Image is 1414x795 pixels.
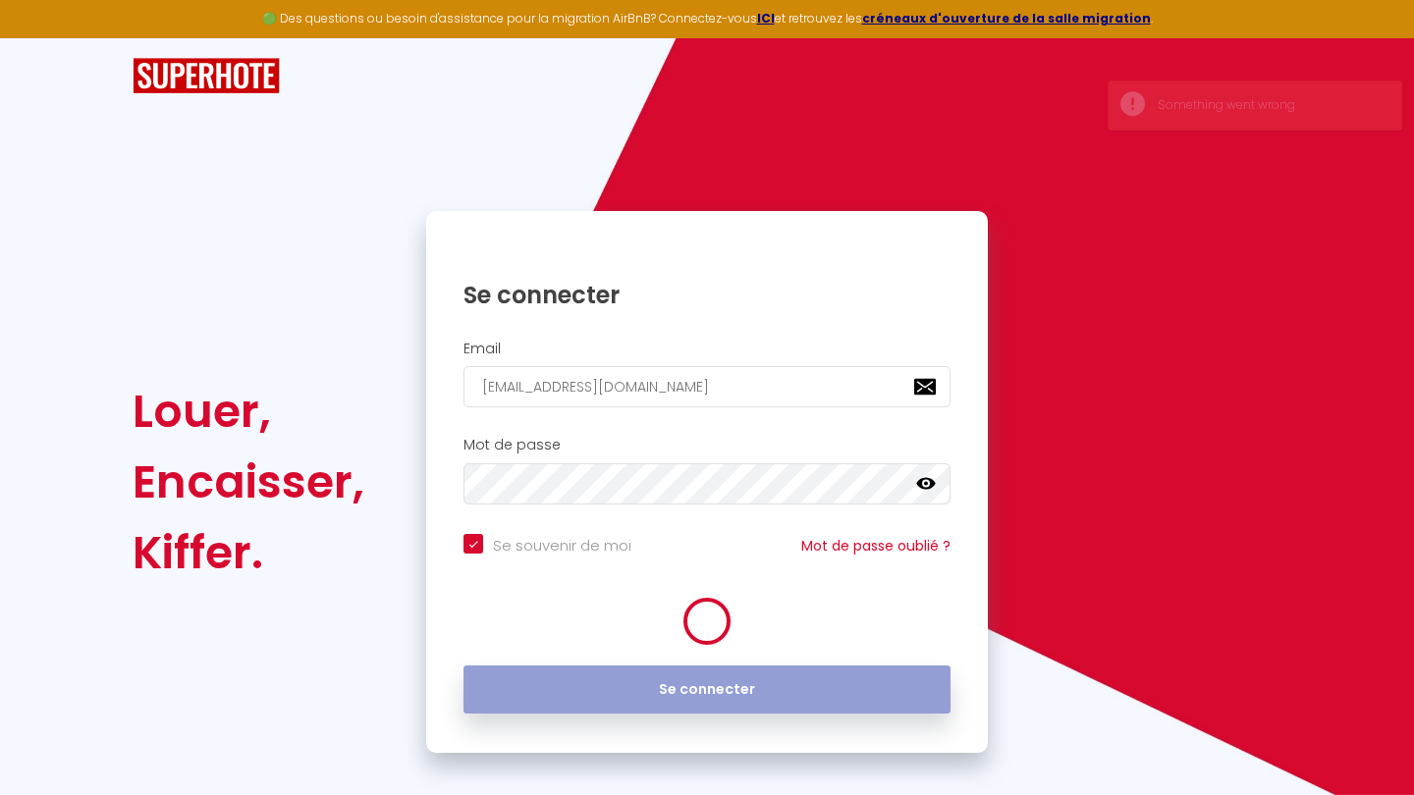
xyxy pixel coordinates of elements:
[463,280,951,310] h1: Se connecter
[757,10,775,26] a: ICI
[463,665,951,715] button: Se connecter
[463,366,951,407] input: Ton Email
[862,10,1151,26] a: créneaux d'ouverture de la salle migration
[133,447,364,517] div: Encaisser,
[133,376,364,447] div: Louer,
[16,8,75,67] button: Ouvrir le widget de chat LiveChat
[463,341,951,357] h2: Email
[1158,96,1382,115] div: Something went wrong
[133,58,280,94] img: SuperHote logo
[463,437,951,453] h2: Mot de passe
[133,517,364,588] div: Kiffer.
[801,536,951,556] a: Mot de passe oublié ?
